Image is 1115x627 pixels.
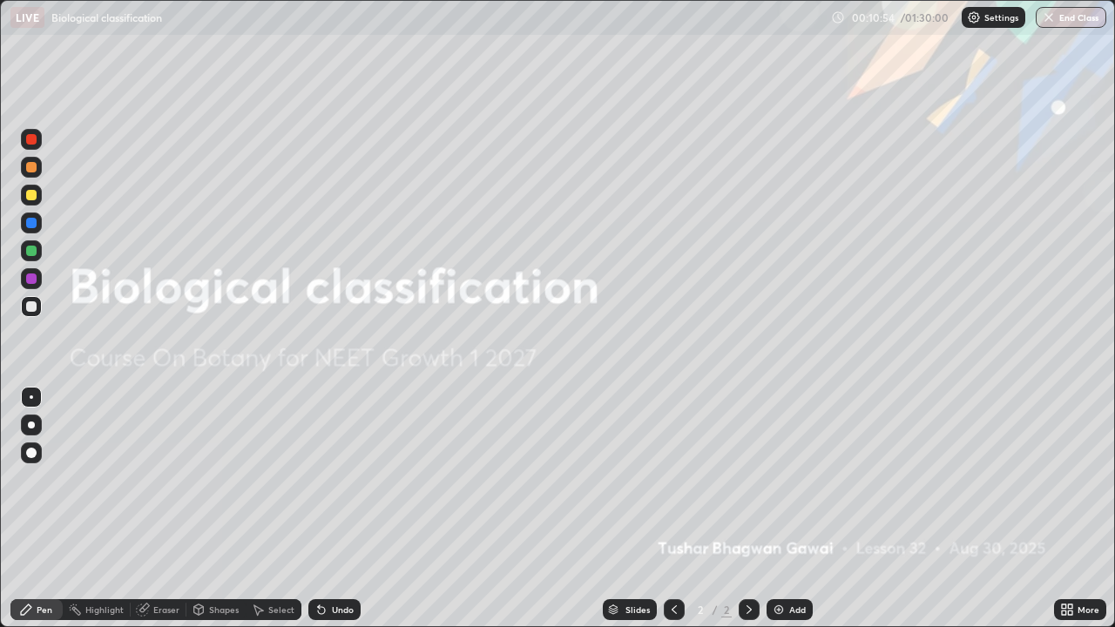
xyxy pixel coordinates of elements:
img: end-class-cross [1042,10,1056,24]
div: Pen [37,605,52,614]
div: 2 [692,604,709,615]
div: Select [268,605,294,614]
img: class-settings-icons [967,10,981,24]
p: Biological classification [51,10,162,24]
div: Add [789,605,806,614]
button: End Class [1036,7,1106,28]
div: Undo [332,605,354,614]
p: LIVE [16,10,39,24]
p: Settings [984,13,1018,22]
div: 2 [721,602,732,617]
div: Eraser [153,605,179,614]
img: add-slide-button [772,603,786,617]
div: More [1078,605,1099,614]
div: Shapes [209,605,239,614]
div: Slides [625,605,650,614]
div: Highlight [85,605,124,614]
div: / [713,604,718,615]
